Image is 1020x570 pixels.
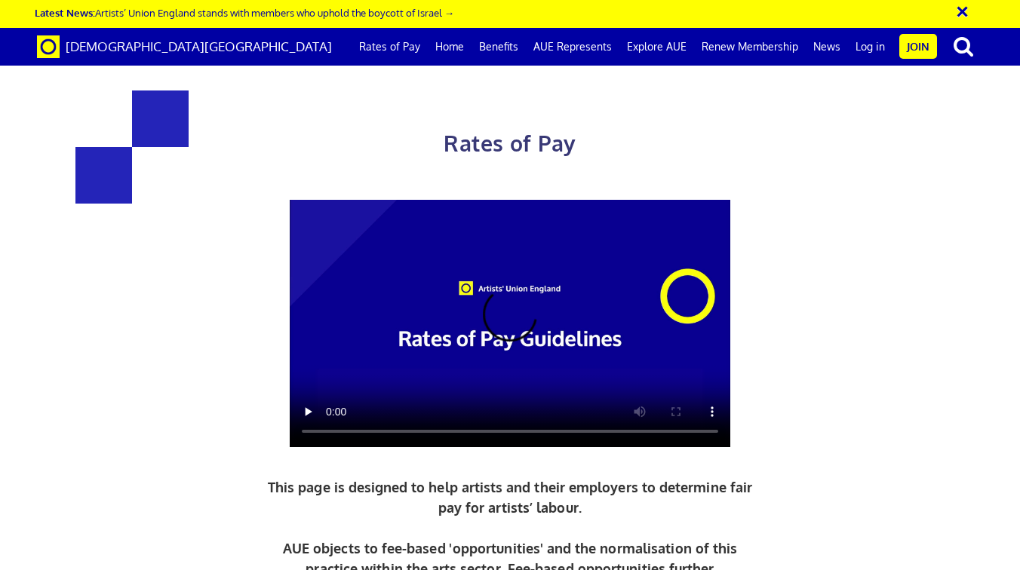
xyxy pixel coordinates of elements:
[35,6,454,19] a: Latest News:Artists’ Union England stands with members who uphold the boycott of Israel →
[806,28,848,66] a: News
[352,28,428,66] a: Rates of Pay
[26,28,343,66] a: Brand [DEMOGRAPHIC_DATA][GEOGRAPHIC_DATA]
[848,28,892,66] a: Log in
[694,28,806,66] a: Renew Membership
[472,28,526,66] a: Benefits
[899,34,937,59] a: Join
[35,6,95,19] strong: Latest News:
[66,38,332,54] span: [DEMOGRAPHIC_DATA][GEOGRAPHIC_DATA]
[444,130,576,157] span: Rates of Pay
[619,28,694,66] a: Explore AUE
[526,28,619,66] a: AUE Represents
[428,28,472,66] a: Home
[940,30,987,62] button: search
